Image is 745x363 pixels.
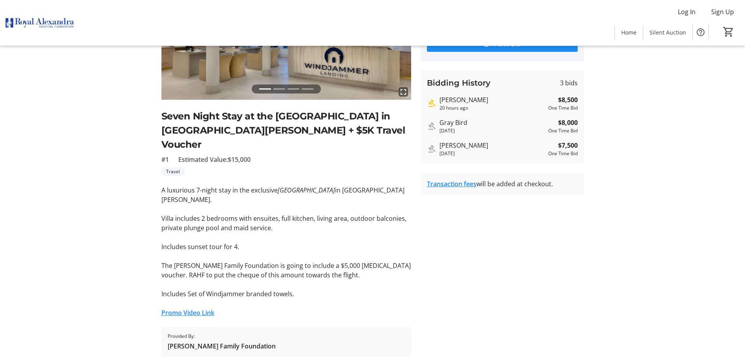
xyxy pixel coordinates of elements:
a: Silent Auction [643,25,692,40]
mat-icon: Highest bid [427,99,436,108]
p: A luxurious 7-night stay in the exclusive in [GEOGRAPHIC_DATA][PERSON_NAME]. [161,185,411,204]
div: [PERSON_NAME] [439,141,545,150]
div: One Time Bid [548,127,578,134]
div: will be added at checkout. [427,179,578,189]
div: 20 hours ago [439,104,545,112]
strong: $7,500 [558,141,578,150]
button: Place Bid [427,36,578,52]
span: Home [621,28,637,37]
span: #1 [161,155,169,164]
span: Estimated Value: $15,000 [178,155,251,164]
p: Villa includes 2 bedrooms with ensuites, full kitchen, living area, outdoor balconies, private pl... [161,214,411,233]
em: [GEOGRAPHIC_DATA] [278,186,335,194]
span: Provided By: [168,333,276,340]
h2: Seven Night Stay at the [GEOGRAPHIC_DATA] in [GEOGRAPHIC_DATA][PERSON_NAME] + $5K Travel Voucher [161,109,411,152]
mat-icon: Outbid [427,144,436,154]
strong: $8,500 [558,95,578,104]
button: Log In [672,5,702,18]
h3: Bidding History [427,77,491,89]
span: [PERSON_NAME] Family Foundation [168,341,276,351]
div: [DATE] [439,127,545,134]
a: Home [615,25,643,40]
span: Log In [678,7,696,16]
mat-icon: fullscreen [399,87,408,97]
p: Includes Set of Windjammer branded towels. [161,289,411,299]
div: [PERSON_NAME] [439,95,545,104]
div: Gray Bird [439,118,545,127]
span: Silent Auction [650,28,686,37]
p: The [PERSON_NAME] Family Foundation is going to include a $5,000 [MEDICAL_DATA] voucher. RAHF to ... [161,261,411,280]
div: [DATE] [439,150,545,157]
button: Sign Up [705,5,740,18]
a: Promo Video Link [161,308,214,317]
strong: $8,000 [558,118,578,127]
span: 3 bids [560,78,578,88]
a: Transaction fees [427,180,476,188]
img: Royal Alexandra Hospital Foundation's Logo [5,3,75,42]
mat-icon: Outbid [427,121,436,131]
div: One Time Bid [548,104,578,112]
tr-label-badge: Travel [161,167,185,176]
button: Help [693,24,708,40]
span: Sign Up [711,7,734,16]
button: Cart [721,25,736,39]
p: Includes sunset tour for 4. [161,242,411,251]
div: One Time Bid [548,150,578,157]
